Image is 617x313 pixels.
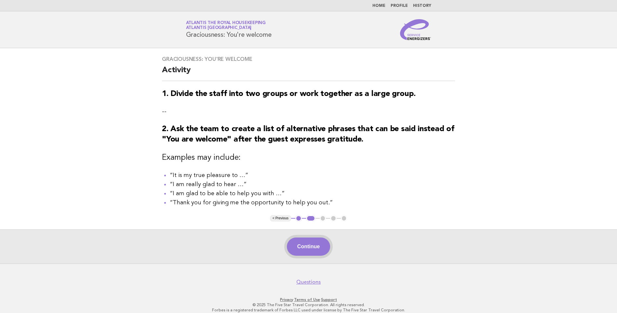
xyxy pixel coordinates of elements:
[162,90,415,98] strong: 1. Divide the staff into two groups or work together as a large group.
[162,125,454,143] strong: 2. Ask the team to create a list of alternative phrases that can be said instead of "You are welc...
[186,26,252,30] span: Atlantis [GEOGRAPHIC_DATA]
[280,297,293,302] a: Privacy
[391,4,408,8] a: Profile
[186,21,266,30] a: Atlantis the Royal HousekeepingAtlantis [GEOGRAPHIC_DATA]
[170,171,455,180] li: “It is my true pleasure to …”
[110,302,508,307] p: © 2025 The Five Star Travel Corporation. All rights reserved.
[162,107,455,116] p: --
[162,65,455,81] h2: Activity
[186,21,272,38] h1: Graciousness: You're welcome
[413,4,431,8] a: History
[296,279,321,285] a: Questions
[321,297,337,302] a: Support
[306,215,315,222] button: 2
[162,56,455,62] h3: Graciousness: You're welcome
[294,297,320,302] a: Terms of Use
[110,297,508,302] p: · ·
[162,153,455,163] h3: Examples may include:
[287,238,330,256] button: Continue
[400,19,431,40] img: Service Energizers
[170,189,455,198] li: “I am glad to be able to help you with …”
[270,215,291,222] button: < Previous
[372,4,385,8] a: Home
[170,198,455,207] li: “Thank you for giving me the opportunity to help you out.”
[295,215,302,222] button: 1
[170,180,455,189] li: “I am really glad to hear …”
[110,307,508,313] p: Forbes is a registered trademark of Forbes LLC used under license by The Five Star Travel Corpora...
